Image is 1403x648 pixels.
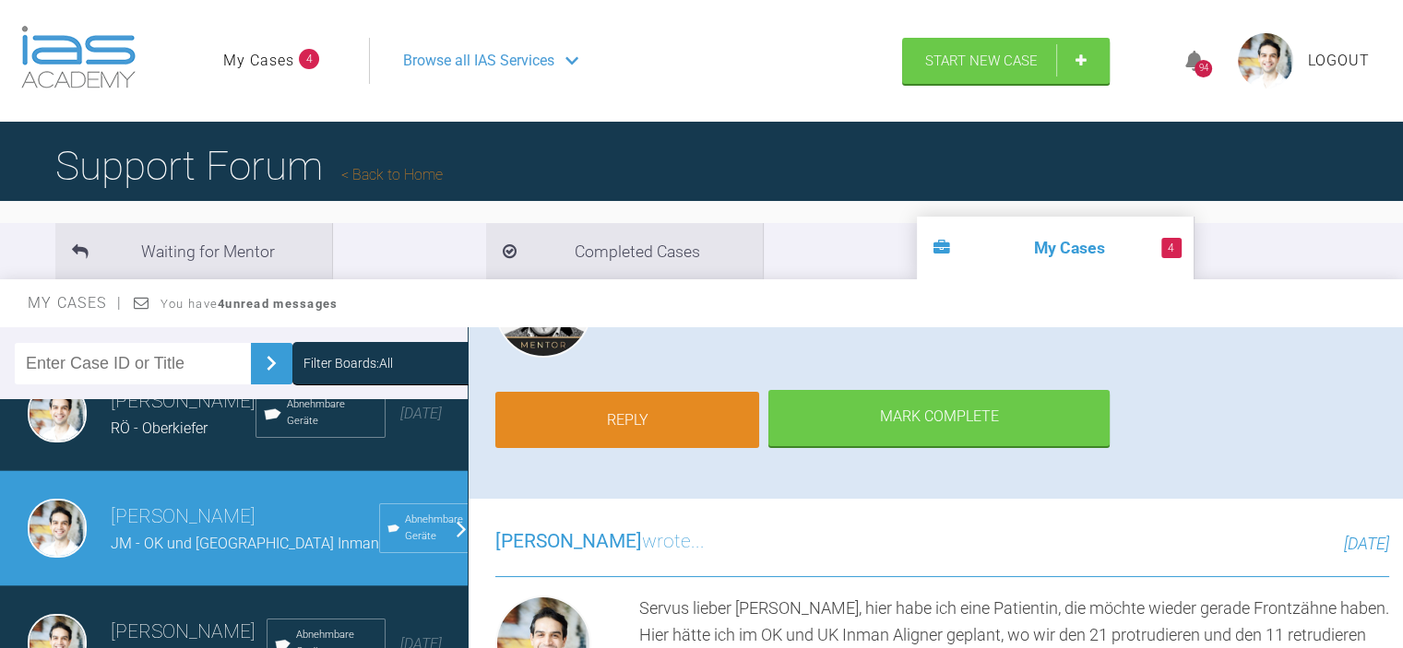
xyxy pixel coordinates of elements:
[55,223,332,279] li: Waiting for Mentor
[161,297,339,311] span: You have
[111,535,379,552] span: JM - OK und [GEOGRAPHIC_DATA] Inman
[299,49,319,69] span: 4
[1161,238,1182,258] span: 4
[495,526,705,558] h3: wrote...
[303,353,393,373] div: Filter Boards: All
[111,501,379,533] h3: [PERSON_NAME]
[495,530,642,552] span: [PERSON_NAME]
[15,343,251,384] input: Enter Case ID or Title
[223,49,294,73] a: My Cases
[111,617,267,648] h3: [PERSON_NAME]
[218,297,338,311] strong: 4 unread messages
[486,223,763,279] li: Completed Cases
[111,419,208,437] span: RÖ - Oberkiefer
[403,49,554,73] span: Browse all IAS Services
[902,38,1110,84] a: Start New Case
[55,134,443,198] h1: Support Forum
[341,166,443,183] a: Back to Home
[21,26,136,88] img: logo-light.3e3ef733.png
[495,392,759,449] a: Reply
[28,294,123,312] span: My Cases
[917,217,1194,279] li: My Cases
[1195,60,1212,77] div: 94
[1344,534,1389,553] span: [DATE]
[1238,33,1293,88] img: profile.png
[28,383,87,442] img: Dr. Burak Kusche
[400,405,442,422] span: [DATE]
[768,390,1110,447] div: Mark Complete
[405,512,469,545] span: Abnehmbare Geräte
[925,53,1038,69] span: Start New Case
[1308,49,1370,73] a: Logout
[111,386,256,418] h3: [PERSON_NAME]
[287,396,377,430] span: Abnehmbare Geräte
[256,348,286,378] img: chevronRight.28bd32b0.svg
[28,499,87,558] img: Dr. Burak Kusche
